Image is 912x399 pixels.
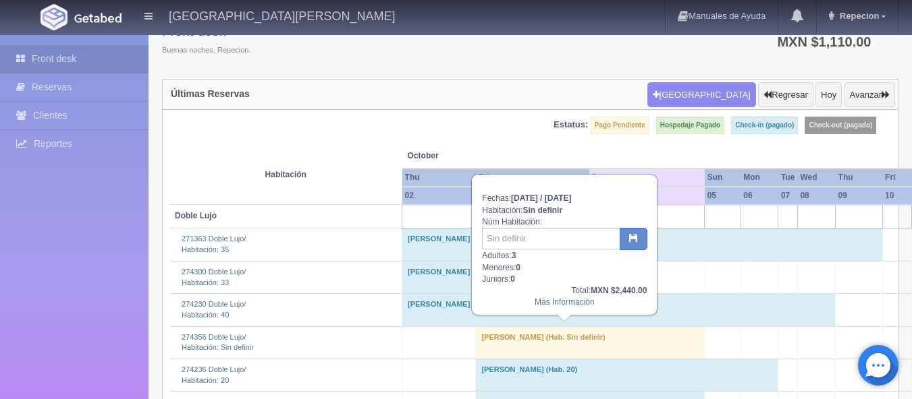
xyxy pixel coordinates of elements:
[741,187,778,205] th: 06
[797,187,835,205] th: 08
[169,7,395,24] h4: [GEOGRAPHIC_DATA][PERSON_NAME]
[402,168,476,187] th: Thu
[182,235,246,253] a: 271363 Doble Lujo/Habitación: 35
[844,82,895,108] button: Avanzar
[741,168,778,187] th: Mon
[182,365,246,384] a: 274236 Doble Lujo/Habitación: 20
[516,263,520,272] b: 0
[589,168,705,187] th: Sat
[402,187,476,205] th: 02
[182,268,246,286] a: 274300 Doble Lujo/Habitación: 33
[591,286,647,295] b: MXN $2,440.00
[511,193,572,203] b: [DATE] / [DATE]
[482,285,647,297] div: Total:
[476,326,705,359] td: [PERSON_NAME] (Hab. Sin definir)
[74,13,122,23] img: Getabed
[402,294,836,326] td: [PERSON_NAME] (Hab. 40)
[476,168,589,187] th: Fri
[162,45,250,56] span: Buenas noches, Repecion.
[182,333,254,352] a: 274356 Doble Lujo/Habitación: Sin definir
[815,82,842,108] button: Hoy
[705,187,741,205] th: 05
[836,168,883,187] th: Thu
[175,211,217,220] b: Doble Lujo
[402,261,589,293] td: [PERSON_NAME] (Hab. 33)
[554,119,588,131] label: Estatus:
[171,89,250,99] h4: Últimas Reservas
[402,228,883,261] td: [PERSON_NAME] (Hab. 35)
[510,274,515,284] b: 0
[473,175,656,314] div: Fechas: Habitación: Núm Habitación: Adultos: Menores: Juniors:
[882,187,912,205] th: 10
[882,168,912,187] th: Fri
[836,11,880,21] span: Repecion
[705,168,741,187] th: Sun
[522,206,562,215] b: Sin definir
[591,117,649,134] label: Pago Pendiente
[408,150,584,162] span: October
[265,170,306,179] strong: Habitación
[777,35,886,49] h3: MXN $1,110.00
[647,82,756,108] button: [GEOGRAPHIC_DATA]
[731,117,798,134] label: Check-in (pagado)
[41,4,68,30] img: Getabed
[182,300,246,319] a: 274230 Doble Lujo/Habitación: 40
[778,168,797,187] th: Tue
[805,117,876,134] label: Check-out (pagado)
[476,359,778,392] td: [PERSON_NAME] (Hab. 20)
[778,187,797,205] th: 07
[797,168,835,187] th: Wed
[758,82,813,108] button: Regresar
[535,297,595,307] a: Más Información
[482,228,620,249] input: Sin definir
[512,251,516,260] b: 3
[656,117,724,134] label: Hospedaje Pagado
[836,187,883,205] th: 09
